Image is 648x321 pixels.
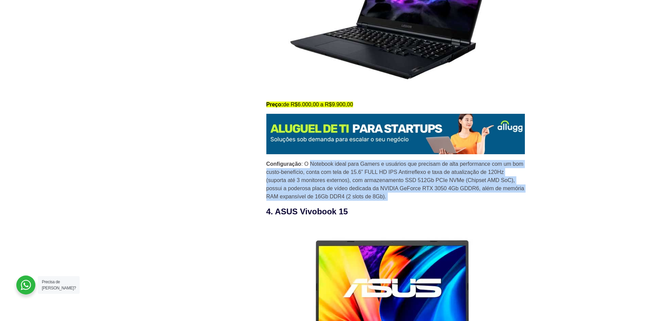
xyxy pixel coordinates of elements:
[526,234,648,321] iframe: Chat Widget
[42,280,76,290] span: Precisa de [PERSON_NAME]?
[266,102,353,107] mark: de R$6.000,00 a R$9.900,00
[526,234,648,321] div: Widget de chat
[266,206,525,218] h3: 4. ASUS Vivobook 15
[266,160,525,201] p: : O Notebook ideal para Gamers e usuários que precisam de alta performance com um bom custo-benef...
[266,161,301,167] strong: Configuração
[266,102,283,107] strong: Preço:
[266,114,525,154] img: Aluguel de Notebook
